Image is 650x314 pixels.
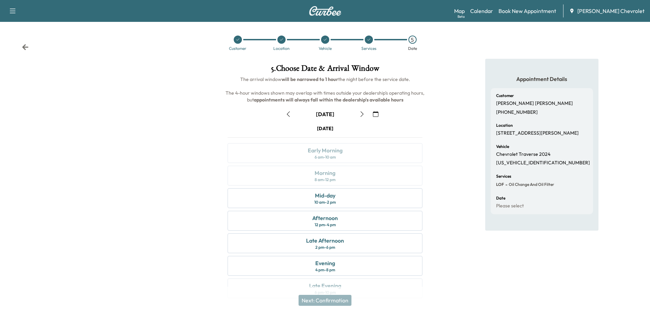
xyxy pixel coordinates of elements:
div: Late Afternoon [306,236,344,245]
div: 4 pm - 8 pm [315,267,335,273]
div: Evening [315,259,335,267]
div: [DATE] [317,125,333,132]
div: Afternoon [312,214,338,222]
h6: Date [496,196,505,200]
div: [DATE] [316,110,334,118]
h6: Location [496,123,513,127]
b: appointments will always fall within the dealership's available hours [254,97,403,103]
span: LOF [496,182,504,187]
span: Oil Change and Oil Filter [507,182,554,187]
p: [STREET_ADDRESS][PERSON_NAME] [496,130,579,136]
div: Mid-day [315,191,335,200]
p: Chevrolet Traverse 2024 [496,151,550,158]
img: Curbee Logo [309,6,342,16]
h6: Vehicle [496,145,509,149]
div: Customer [229,46,246,51]
h6: Customer [496,94,514,98]
p: Please select [496,203,524,209]
div: 5 [408,36,417,44]
p: [PERSON_NAME] [PERSON_NAME] [496,100,573,107]
div: Back [22,44,29,51]
div: Services [361,46,376,51]
div: Vehicle [319,46,332,51]
div: Date [408,46,417,51]
h1: 5 . Choose Date & Arrival Window [222,64,428,76]
div: Beta [458,14,465,19]
span: The arrival window the night before the service date. The 4-hour windows shown may overlap with t... [226,76,425,103]
div: 12 pm - 4 pm [315,222,336,228]
a: Calendar [470,7,493,15]
h5: Appointment Details [491,75,593,83]
h6: Services [496,174,511,178]
p: [PHONE_NUMBER] [496,109,538,115]
span: [PERSON_NAME] Chevrolet [577,7,645,15]
div: Location [273,46,290,51]
a: Book New Appointment [499,7,556,15]
div: 2 pm - 6 pm [315,245,335,250]
p: [US_VEHICLE_IDENTIFICATION_NUMBER] [496,160,590,166]
a: MapBeta [454,7,465,15]
div: 10 am - 2 pm [314,200,336,205]
span: - [504,181,507,188]
b: will be narrowed to 1 hour [281,76,338,82]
